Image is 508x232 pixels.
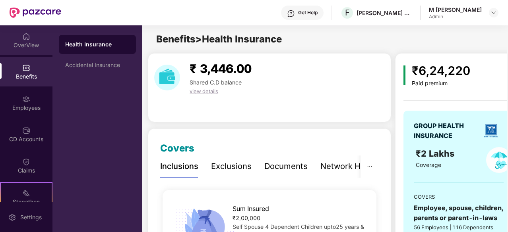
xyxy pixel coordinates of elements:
div: Stepathon [1,198,52,206]
div: Accidental Insurance [65,62,130,68]
img: svg+xml;base64,PHN2ZyBpZD0iU2V0dGluZy0yMHgyMCIgeG1sbnM9Imh0dHA6Ly93d3cudzMub3JnLzIwMDAvc3ZnIiB3aW... [8,213,16,221]
div: Health Insurance [65,40,130,48]
img: svg+xml;base64,PHN2ZyBpZD0iQmVuZWZpdHMiIHhtbG5zPSJodHRwOi8vd3d3LnczLm9yZy8yMDAwL3N2ZyIgd2lkdGg9Ij... [22,64,30,72]
img: svg+xml;base64,PHN2ZyBpZD0iQ0RfQWNjb3VudHMiIGRhdGEtbmFtZT0iQ0QgQWNjb3VudHMiIHhtbG5zPSJodHRwOi8vd3... [22,127,30,134]
span: ₹2 Lakhs [416,148,457,159]
div: 56 Employees | 116 Dependents [414,223,504,231]
span: ₹ 3,446.00 [190,61,252,76]
div: M [PERSON_NAME] [429,6,482,13]
img: download [154,65,180,90]
span: Shared C.D balance [190,79,242,86]
span: ellipsis [367,164,372,169]
div: Settings [18,213,44,221]
div: Admin [429,13,482,20]
div: Exclusions [211,160,252,173]
div: GROUP HEALTH INSURANCE [414,121,478,141]
span: Covers [160,142,194,154]
img: svg+xml;base64,PHN2ZyBpZD0iSGVscC0zMngzMiIgeG1sbnM9Imh0dHA6Ly93d3cudzMub3JnLzIwMDAvc3ZnIiB3aWR0aD... [287,10,295,17]
img: svg+xml;base64,PHN2ZyB4bWxucz0iaHR0cDovL3d3dy53My5vcmcvMjAwMC9zdmciIHdpZHRoPSIyMSIgaGVpZ2h0PSIyMC... [22,189,30,197]
img: insurerLogo [481,121,501,141]
img: svg+xml;base64,PHN2ZyBpZD0iQ2xhaW0iIHhtbG5zPSJodHRwOi8vd3d3LnczLm9yZy8yMDAwL3N2ZyIgd2lkdGg9IjIwIi... [22,158,30,166]
div: Get Help [298,10,318,16]
span: Benefits > Health Insurance [156,33,282,45]
div: Inclusions [160,160,198,173]
img: svg+xml;base64,PHN2ZyBpZD0iRHJvcGRvd24tMzJ4MzIiIHhtbG5zPSJodHRwOi8vd3d3LnczLm9yZy8yMDAwL3N2ZyIgd2... [491,10,497,16]
div: [PERSON_NAME] & [PERSON_NAME] Labs Private Limited [357,9,412,17]
button: ellipsis [361,155,379,177]
div: COVERS [414,193,504,201]
img: svg+xml;base64,PHN2ZyBpZD0iSG9tZSIgeG1sbnM9Imh0dHA6Ly93d3cudzMub3JnLzIwMDAvc3ZnIiB3aWR0aD0iMjAiIG... [22,33,30,40]
div: Network Hospitals [320,160,390,173]
span: Sum Insured [233,204,269,214]
img: icon [403,65,405,85]
span: F [345,8,350,17]
div: Documents [264,160,308,173]
img: New Pazcare Logo [10,8,61,18]
div: ₹6,24,220 [412,61,470,80]
img: svg+xml;base64,PHN2ZyBpZD0iRW1wbG95ZWVzIiB4bWxucz0iaHR0cDovL3d3dy53My5vcmcvMjAwMC9zdmciIHdpZHRoPS... [22,95,30,103]
span: view details [190,88,218,94]
div: Paid premium [412,80,470,87]
div: ₹2,00,000 [233,214,366,222]
div: Employee, spouse, children, parents or parent-in-laws [414,203,504,223]
span: Coverage [416,161,441,168]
